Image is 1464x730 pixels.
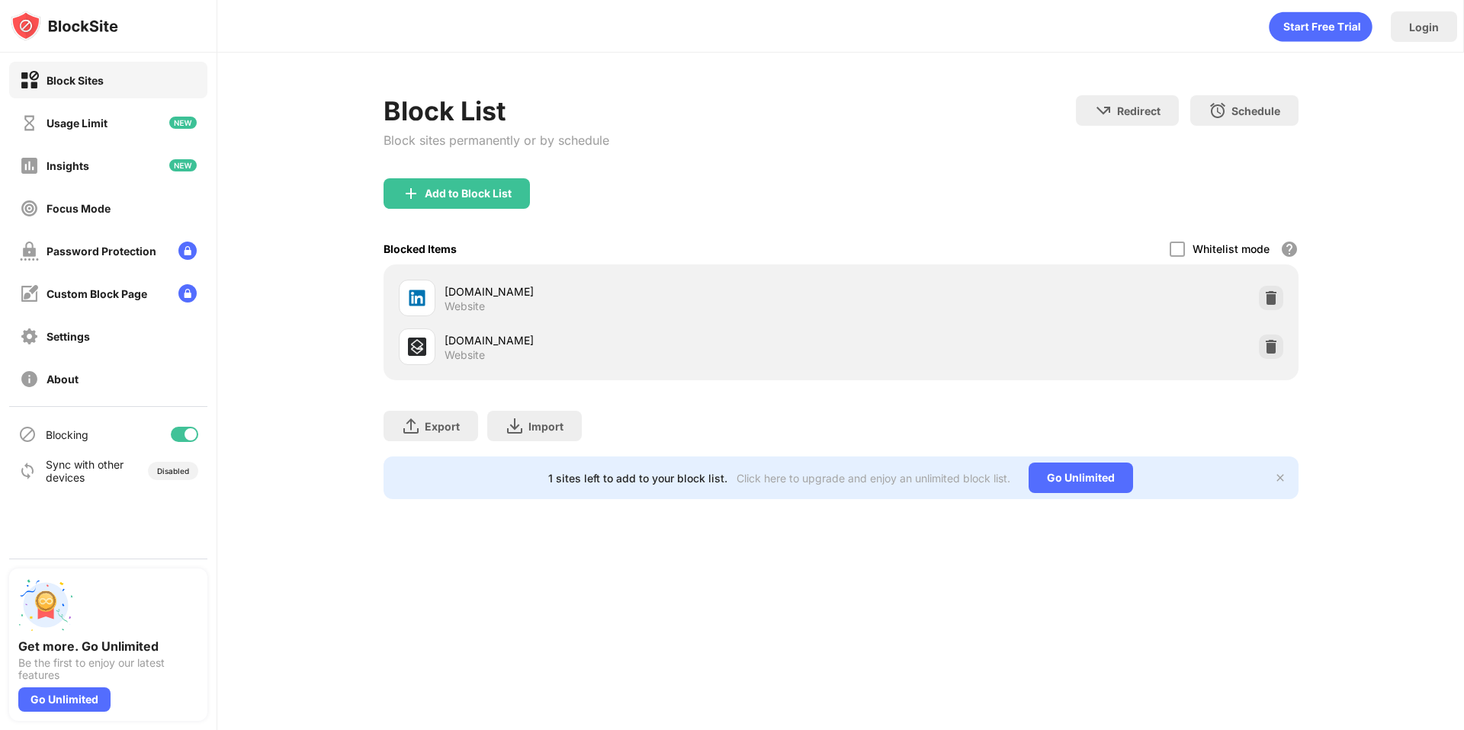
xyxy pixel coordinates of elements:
[408,338,426,356] img: favicons
[384,242,457,255] div: Blocked Items
[46,458,124,484] div: Sync with other devices
[46,428,88,441] div: Blocking
[20,156,39,175] img: insights-off.svg
[18,657,198,681] div: Be the first to enjoy our latest features
[18,687,111,712] div: Go Unlimited
[528,420,563,433] div: Import
[20,242,39,261] img: password-protection-off.svg
[445,348,485,362] div: Website
[18,639,198,654] div: Get more. Go Unlimited
[384,95,609,126] div: Block List
[47,202,111,215] div: Focus Mode
[737,472,1010,485] div: Click here to upgrade and enjoy an unlimited block list.
[1231,104,1280,117] div: Schedule
[1269,11,1372,42] div: animation
[47,245,156,258] div: Password Protection
[20,284,39,303] img: customize-block-page-off.svg
[20,327,39,346] img: settings-off.svg
[425,187,512,200] div: Add to Block List
[47,330,90,343] div: Settings
[445,332,841,348] div: [DOMAIN_NAME]
[157,466,189,475] div: Disabled
[11,11,118,41] img: logo-blocksite.svg
[20,71,39,90] img: block-on.svg
[1193,242,1270,255] div: Whitelist mode
[169,159,197,171] img: new-icon.svg
[18,578,73,632] img: push-unlimited.svg
[178,284,197,303] img: lock-menu.svg
[20,199,39,218] img: focus-off.svg
[20,114,39,133] img: time-usage-off.svg
[1117,104,1161,117] div: Redirect
[47,117,108,130] div: Usage Limit
[1274,472,1286,484] img: x-button.svg
[47,373,79,386] div: About
[445,283,841,299] div: [DOMAIN_NAME]
[169,117,197,129] img: new-icon.svg
[1409,21,1439,34] div: Login
[20,370,39,389] img: about-off.svg
[548,472,727,485] div: 1 sites left to add to your block list.
[18,425,37,443] img: blocking-icon.svg
[1029,463,1133,493] div: Go Unlimited
[384,133,609,148] div: Block sites permanently or by schedule
[408,289,426,307] img: favicons
[47,159,89,172] div: Insights
[47,74,104,87] div: Block Sites
[445,299,485,313] div: Website
[47,287,147,300] div: Custom Block Page
[425,420,460,433] div: Export
[18,462,37,480] img: sync-icon.svg
[178,242,197,260] img: lock-menu.svg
